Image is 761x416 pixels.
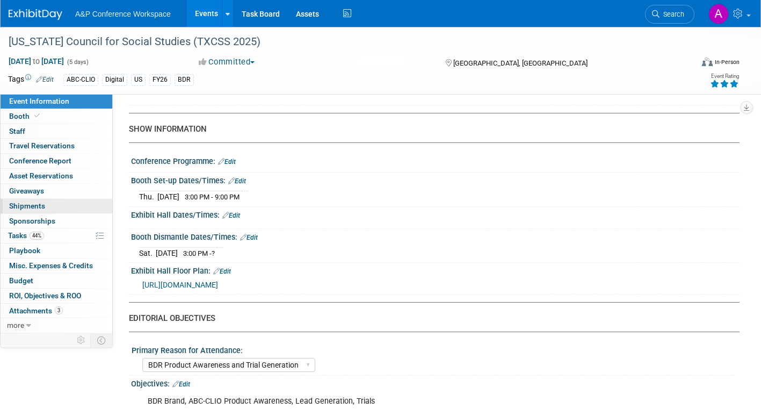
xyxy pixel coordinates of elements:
span: Tasks [8,231,44,240]
div: Exhibit Hall Dates/Times: [131,207,740,221]
span: 44% [30,232,44,240]
td: Toggle Event Tabs [91,333,113,347]
a: Edit [240,234,258,241]
a: Edit [222,212,240,219]
span: Budget [9,276,33,285]
div: [US_STATE] Council for Social Studies (TXCSS 2025) [5,32,677,52]
span: (5 days) [66,59,89,66]
a: Staff [1,124,112,139]
div: ABC-CLIO [63,74,98,85]
div: In-Person [714,58,740,66]
td: [DATE] [156,247,178,259]
a: Playbook [1,243,112,258]
span: Booth [9,112,42,120]
div: US [131,74,146,85]
button: Committed [195,56,259,68]
a: Attachments3 [1,304,112,318]
div: Event Format [631,56,740,72]
a: Search [645,5,694,24]
div: BDR Brand, ABC-CLIO Product Awareness, Lead Generation, Trials [140,391,622,412]
div: SHOW INFORMATION [129,124,731,135]
img: Format-Inperson.png [702,58,713,66]
a: Edit [218,158,236,166]
div: Exhibit Hall Floor Plan: [131,263,740,277]
div: Booth Set-up Dates/Times: [131,173,740,187]
a: Misc. Expenses & Credits [1,259,112,273]
span: 3:00 PM - [183,249,215,257]
span: Staff [9,127,25,135]
td: Personalize Event Tab Strip [72,333,91,347]
span: ROI, Objectives & ROO [9,291,81,300]
a: Tasks44% [1,228,112,243]
div: Conference Programme: [131,153,740,167]
span: 3:00 PM - 9:00 PM [185,193,240,201]
img: ExhibitDay [9,9,62,20]
span: Travel Reservations [9,141,75,150]
a: Booth [1,109,112,124]
div: Digital [102,74,127,85]
div: FY26 [149,74,171,85]
span: ? [212,249,215,257]
div: Booth Dismantle Dates/Times: [131,229,740,243]
a: Conference Report [1,154,112,168]
span: Shipments [9,202,45,210]
span: Misc. Expenses & Credits [9,261,93,270]
a: ROI, Objectives & ROO [1,289,112,303]
a: Shipments [1,199,112,213]
span: Search [659,10,684,18]
a: Budget [1,274,112,288]
td: Sat. [139,247,156,259]
div: Event Rating [710,74,739,79]
td: [DATE] [157,191,179,202]
div: Objectives: [131,376,740,390]
span: Event Information [9,97,69,105]
span: more [7,321,24,329]
span: Sponsorships [9,217,55,225]
a: Edit [213,268,231,275]
td: Tags [8,74,54,86]
td: Thu. [139,191,157,202]
img: Amanda Oney [708,4,729,24]
span: [DATE] [DATE] [8,56,64,66]
i: Booth reservation complete [34,113,40,119]
a: Edit [172,381,190,388]
div: Primary Reason for Attendance: [132,342,735,356]
a: Giveaways [1,184,112,198]
a: Sponsorships [1,214,112,228]
a: Event Information [1,94,112,109]
a: Travel Reservations [1,139,112,153]
span: 3 [55,306,63,314]
span: Conference Report [9,156,71,165]
span: Attachments [9,306,63,315]
span: Giveaways [9,187,44,195]
a: more [1,318,112,333]
span: to [31,57,41,66]
span: Playbook [9,246,40,255]
a: Edit [36,76,54,83]
a: [URL][DOMAIN_NAME] [142,281,218,289]
span: [GEOGRAPHIC_DATA], [GEOGRAPHIC_DATA] [453,59,588,67]
span: A&P Conference Workspace [75,10,171,18]
a: Edit [228,177,246,185]
a: Asset Reservations [1,169,112,183]
div: EDITORIAL OBJECTIVES [129,313,731,324]
div: BDR [175,74,194,85]
span: Asset Reservations [9,171,73,180]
